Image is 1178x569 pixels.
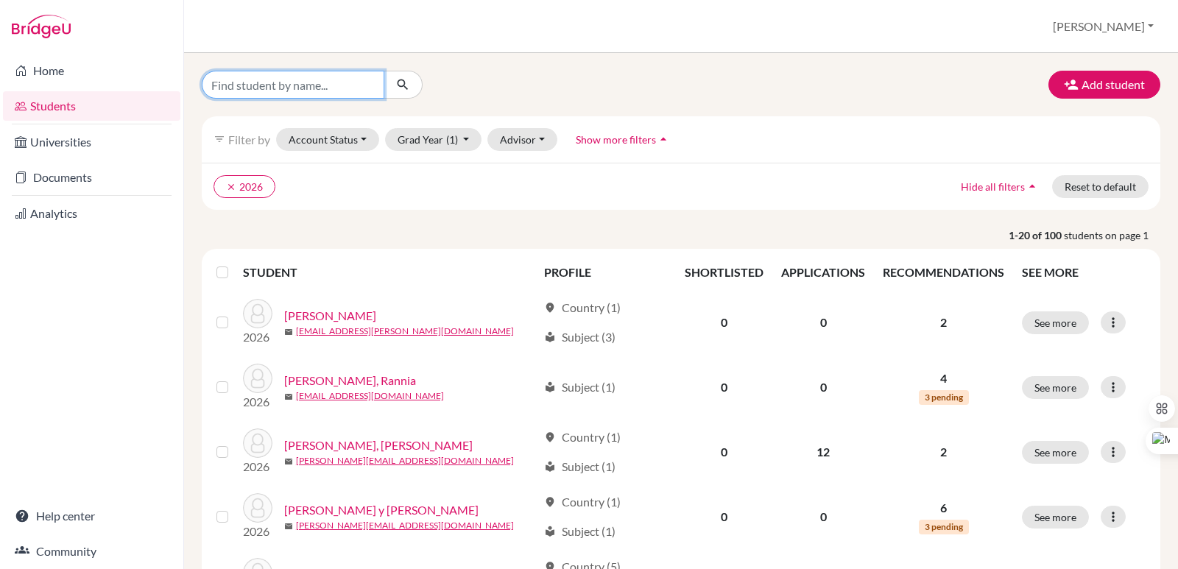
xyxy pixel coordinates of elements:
[3,163,180,192] a: Documents
[544,381,556,393] span: local_library
[544,431,556,443] span: location_on
[243,523,272,540] p: 2026
[284,392,293,401] span: mail
[1022,441,1089,464] button: See more
[296,454,514,467] a: [PERSON_NAME][EMAIL_ADDRESS][DOMAIN_NAME]
[1048,71,1160,99] button: Add student
[544,299,621,317] div: Country (1)
[296,389,444,403] a: [EMAIL_ADDRESS][DOMAIN_NAME]
[883,443,1004,461] p: 2
[544,302,556,314] span: location_on
[243,299,272,328] img: Ahues Zamora, Fabiola
[214,175,275,198] button: clear2026
[214,133,225,145] i: filter_list
[296,325,514,338] a: [EMAIL_ADDRESS][PERSON_NAME][DOMAIN_NAME]
[1022,506,1089,529] button: See more
[446,133,458,146] span: (1)
[1064,227,1160,243] span: students on page 1
[1009,227,1064,243] strong: 1-20 of 100
[563,128,683,151] button: Show more filtersarrow_drop_up
[226,182,236,192] i: clear
[961,180,1025,193] span: Hide all filters
[228,132,270,146] span: Filter by
[772,420,874,484] td: 12
[883,499,1004,517] p: 6
[676,290,772,355] td: 0
[1013,255,1154,290] th: SEE MORE
[1022,376,1089,399] button: See more
[284,522,293,531] span: mail
[544,328,616,346] div: Subject (3)
[276,128,379,151] button: Account Status
[544,526,556,537] span: local_library
[874,255,1013,290] th: RECOMMENDATIONS
[3,537,180,566] a: Community
[3,199,180,228] a: Analytics
[576,133,656,146] span: Show more filters
[284,328,293,336] span: mail
[284,501,479,519] a: [PERSON_NAME] y [PERSON_NAME]
[544,496,556,508] span: location_on
[656,132,671,146] i: arrow_drop_up
[544,331,556,343] span: local_library
[535,255,676,290] th: PROFILE
[243,364,272,393] img: Alabí Daccarett, Rannia
[544,493,621,511] div: Country (1)
[544,458,616,476] div: Subject (1)
[296,519,514,532] a: [PERSON_NAME][EMAIL_ADDRESS][DOMAIN_NAME]
[284,457,293,466] span: mail
[919,390,969,405] span: 3 pending
[1052,175,1149,198] button: Reset to default
[544,378,616,396] div: Subject (1)
[487,128,557,151] button: Advisor
[12,15,71,38] img: Bridge-U
[676,355,772,420] td: 0
[544,523,616,540] div: Subject (1)
[3,56,180,85] a: Home
[772,255,874,290] th: APPLICATIONS
[1022,311,1089,334] button: See more
[676,255,772,290] th: SHORTLISTED
[676,420,772,484] td: 0
[676,484,772,549] td: 0
[243,493,272,523] img: Alfaro Rosales y Rosales, Francisco
[948,175,1052,198] button: Hide all filtersarrow_drop_up
[284,437,473,454] a: [PERSON_NAME], [PERSON_NAME]
[243,255,535,290] th: STUDENT
[544,428,621,446] div: Country (1)
[3,501,180,531] a: Help center
[3,91,180,121] a: Students
[243,458,272,476] p: 2026
[883,370,1004,387] p: 4
[284,307,376,325] a: [PERSON_NAME]
[544,461,556,473] span: local_library
[772,484,874,549] td: 0
[772,355,874,420] td: 0
[1046,13,1160,40] button: [PERSON_NAME]
[919,520,969,534] span: 3 pending
[243,428,272,458] img: Alfaro Antonacci, Alessandra
[883,314,1004,331] p: 2
[3,127,180,157] a: Universities
[284,372,416,389] a: [PERSON_NAME], Rannia
[243,393,272,411] p: 2026
[1025,179,1040,194] i: arrow_drop_up
[385,128,482,151] button: Grad Year(1)
[202,71,384,99] input: Find student by name...
[772,290,874,355] td: 0
[243,328,272,346] p: 2026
